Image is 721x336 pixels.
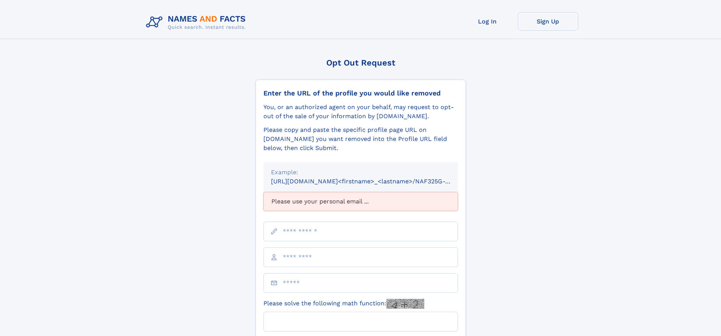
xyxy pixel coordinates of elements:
div: Please copy and paste the specific profile page URL on [DOMAIN_NAME] you want removed into the Pr... [263,125,458,153]
small: [URL][DOMAIN_NAME]<firstname>_<lastname>/NAF325G-xxxxxxxx [271,178,472,185]
img: Logo Names and Facts [143,12,252,33]
a: Sign Up [518,12,578,31]
a: Log In [457,12,518,31]
div: Example: [271,168,450,177]
div: Enter the URL of the profile you would like removed [263,89,458,97]
div: You, or an authorized agent on your behalf, may request to opt-out of the sale of your informatio... [263,103,458,121]
div: Please use your personal email ... [263,192,458,211]
div: Opt Out Request [255,58,466,67]
label: Please solve the following math function: [263,299,424,309]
